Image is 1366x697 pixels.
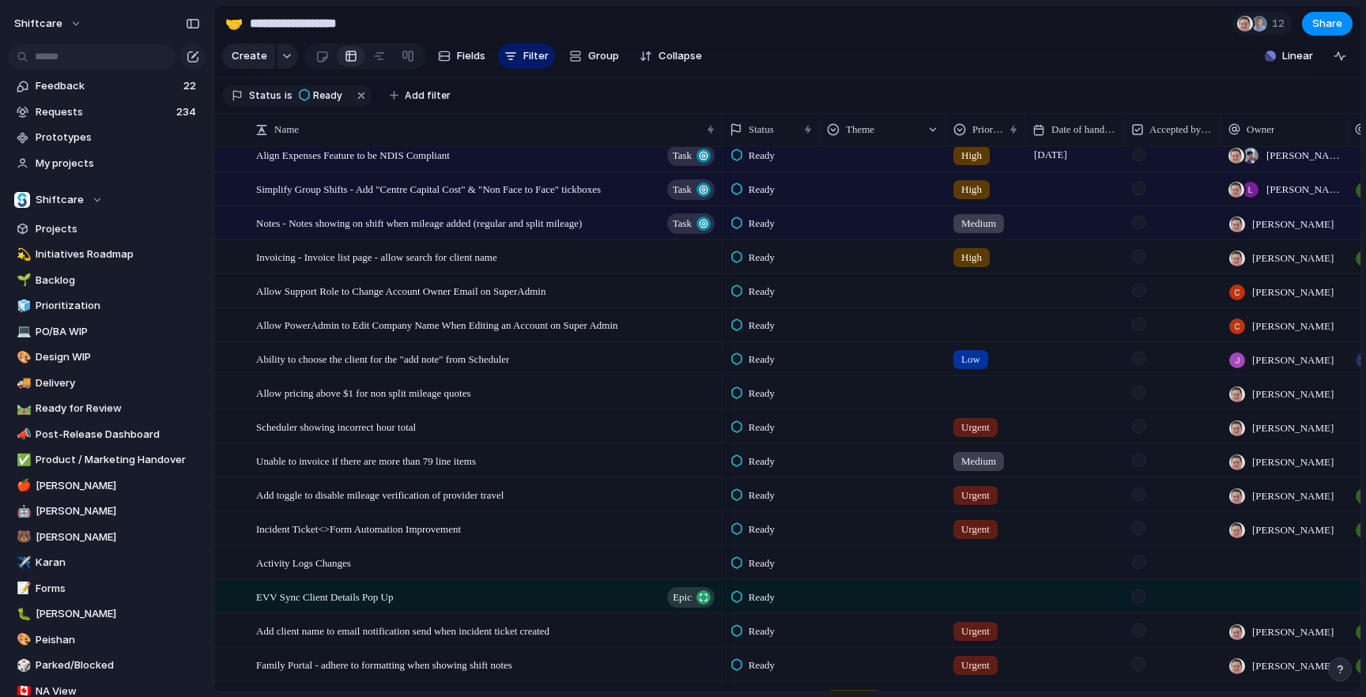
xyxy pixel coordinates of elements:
span: Forms [36,581,200,597]
span: Ability to choose the client for the "add note" from Scheduler [256,349,509,367]
div: 🛤️ [17,400,28,418]
a: 🌱Backlog [8,269,206,292]
span: Backlog [36,273,200,288]
div: 💫 [17,246,28,264]
span: Ready [749,250,775,266]
div: 🤖 [17,503,28,521]
span: Allow PowerAdmin to Edit Company Name When Editing an Account on Super Admin [256,315,618,333]
span: Task [673,213,692,235]
span: Ready for Review [36,401,200,416]
button: Task [667,145,715,166]
span: Product / Marketing Handover [36,452,200,468]
a: My projects [8,152,206,175]
div: ✈️Karan [8,551,206,575]
a: 🎨Design WIP [8,345,206,369]
span: Incident Ticket<>Form Automation Improvement [256,519,461,537]
span: Feedback [36,78,179,94]
span: [PERSON_NAME] , [PERSON_NAME] [1266,148,1341,164]
button: 💻 [14,324,30,340]
span: Urgent [961,657,990,673]
span: Add client name to email notification send when incident ticket created [256,621,549,639]
a: 🧊Prioritization [8,294,206,318]
button: 🛤️ [14,401,30,416]
button: Linear [1258,44,1319,68]
a: 💫Initiatives Roadmap [8,243,206,266]
span: High [961,182,982,198]
div: ✅Product / Marketing Handover [8,448,206,472]
button: Task [667,213,715,234]
a: Feedback22 [8,74,206,98]
span: [PERSON_NAME] [1252,454,1334,470]
button: is [281,87,296,104]
span: Ready [749,216,775,232]
a: 🚚Delivery [8,371,206,395]
button: Ready [294,87,352,104]
div: 💻 [17,322,28,341]
span: Task [673,179,692,201]
span: Owner [1247,122,1274,138]
span: Invoicing - Invoice list page - allow search for client name [256,247,497,266]
span: Add filter [405,89,451,103]
a: 📝Forms [8,577,206,601]
a: 🛤️Ready for Review [8,397,206,420]
span: Requests [36,104,172,120]
span: Fields [457,48,485,64]
div: 🎨 [17,348,28,367]
span: Name [274,122,299,138]
button: 🤝 [221,11,247,36]
span: Medium [961,454,996,469]
span: My projects [36,156,200,171]
span: [DATE] [1030,145,1071,164]
span: [PERSON_NAME] [1252,522,1334,538]
span: Date of handover [1051,122,1117,138]
span: 234 [176,104,199,120]
span: Karan [36,555,200,571]
a: 🎲Parked/Blocked [8,654,206,677]
span: Ready [749,420,775,435]
a: Requests234 [8,100,206,124]
span: Ready [749,352,775,367]
span: Scheduler showing incorrect hour total [256,417,416,435]
div: 🤝 [225,13,243,34]
span: PO/BA WIP [36,324,200,340]
span: Ready [749,522,775,537]
span: Group [588,48,619,64]
span: Ready [749,556,775,571]
span: Create [232,48,267,64]
span: Family Portal - adhere to formatting when showing shift notes [256,655,512,673]
span: EVV Sync Client Details Pop Up [256,587,393,605]
span: Medium [961,216,996,232]
button: 🤖 [14,503,30,519]
span: [PERSON_NAME] [1252,251,1334,266]
span: Collapse [658,48,702,64]
span: Ready [749,182,775,198]
span: Urgent [961,420,990,435]
button: Shiftcare [8,188,206,212]
div: 🧊 [17,297,28,315]
span: Initiatives Roadmap [36,247,200,262]
span: [PERSON_NAME] [1252,386,1334,402]
span: Add toggle to disable mileage verification of provider travel [256,485,504,503]
span: 12 [1272,16,1289,32]
button: Share [1302,12,1353,36]
span: Low [961,352,980,367]
div: 🍎 [17,477,28,495]
div: 🌱 [17,271,28,289]
a: 🎨Peishan [8,628,206,652]
div: ✅ [17,451,28,469]
div: 🐛[PERSON_NAME] [8,602,206,626]
span: shiftcare [14,16,62,32]
button: Add filter [380,85,460,107]
span: Prioritization [36,298,200,314]
a: 🐻[PERSON_NAME] [8,526,206,549]
span: Linear [1282,48,1313,64]
span: Shiftcare [36,192,84,208]
span: Post-Release Dashboard [36,427,200,443]
span: High [961,250,982,266]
